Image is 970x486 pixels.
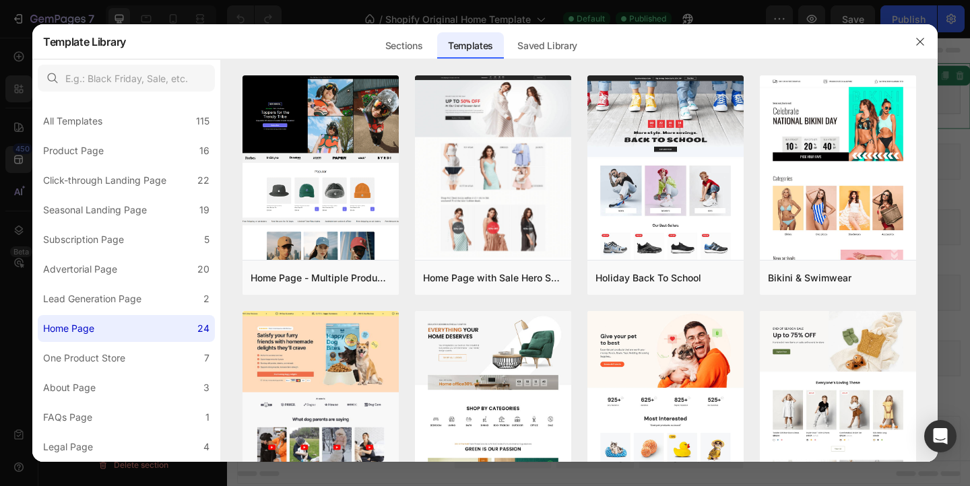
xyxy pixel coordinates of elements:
div: 5 [204,232,209,248]
span: from URL or image [363,451,435,463]
div: One Product Store [43,350,125,366]
div: 2 [203,291,209,307]
span: Shopify section: section [365,269,464,285]
div: Saved Library [507,32,588,59]
div: Home Page with Sale Hero Section [423,270,563,286]
input: E.g.: Black Friday, Sale, etc. [38,65,215,92]
div: Home Page [43,320,94,337]
span: Shopify section: section [365,55,464,71]
div: Shopify section: section [673,35,770,47]
div: Open Intercom Messenger [924,420,957,452]
div: Generate layout [365,434,436,448]
div: Sections [375,32,433,59]
span: then drag & drop elements [453,451,554,463]
div: 16 [199,143,209,159]
div: 20 [197,261,209,277]
span: Add section [373,404,437,418]
div: Legal Page [43,439,93,455]
div: Advertorial Page [43,261,117,277]
div: All Templates [43,113,102,129]
span: Shopify section: hero [371,127,459,143]
div: Bikini & Swimwear [768,270,851,286]
div: Click-through Landing Page [43,172,166,188]
span: Shopify section: product-list [357,198,472,214]
div: Holiday Back To School [595,270,701,286]
div: Seasonal Landing Page [43,202,147,218]
div: 115 [196,113,209,129]
div: Lead Generation Page [43,291,141,307]
div: Add blank section [463,434,546,448]
div: 3 [203,380,209,396]
span: inspired by CRO experts [253,451,345,463]
div: 24 [197,320,209,337]
div: Product Page [43,143,104,159]
div: Choose templates [259,434,341,448]
div: 4 [203,439,209,455]
div: About Page [43,380,96,396]
div: Templates [437,32,504,59]
div: 7 [204,350,209,366]
span: Shopify section: section [365,341,464,357]
h2: Template Library [43,24,126,59]
div: Subscription Page [43,232,124,248]
div: 22 [197,172,209,188]
div: 1 [205,409,209,425]
div: Home Page - Multiple Product - Apparel - Style 4 [251,270,391,286]
div: FAQs Page [43,409,92,425]
div: 19 [199,202,209,218]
